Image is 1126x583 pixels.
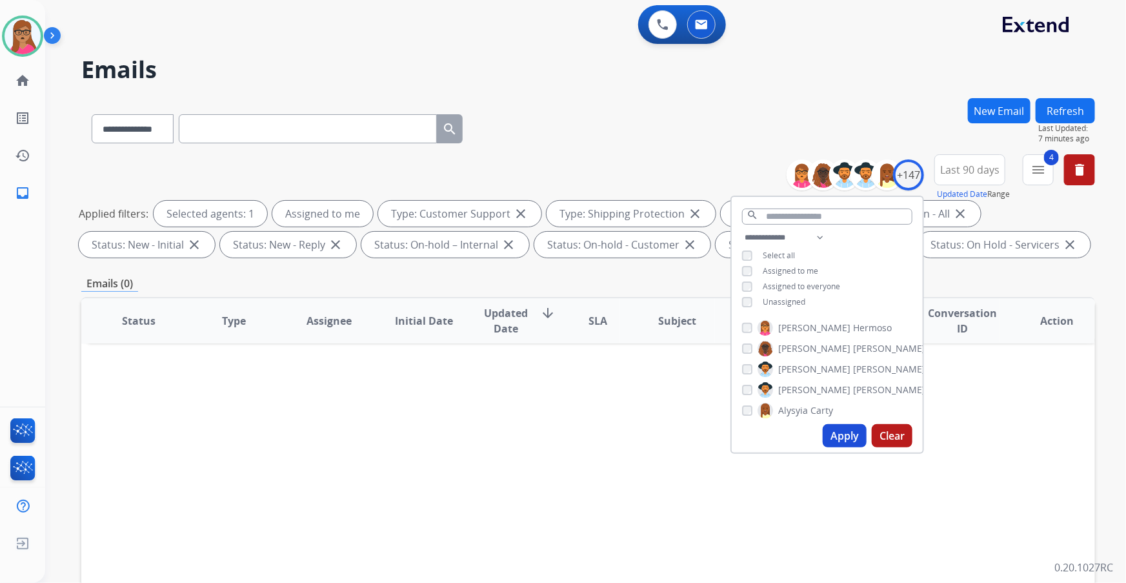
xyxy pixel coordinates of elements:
div: Selected agents: 1 [154,201,267,227]
span: Last Updated: [1038,123,1095,134]
span: Assignee [307,313,352,329]
div: Status: On Hold - Pending Parts [716,232,912,258]
mat-icon: delete [1072,162,1087,178]
span: 7 minutes ago [1038,134,1095,144]
th: Action [1000,298,1095,343]
mat-icon: close [952,206,968,221]
span: [PERSON_NAME] [853,384,925,396]
button: Clear [872,424,912,447]
span: Unassigned [763,296,805,307]
mat-icon: inbox [15,185,30,201]
button: New Email [968,98,1030,123]
div: Type: Reguard CS [721,201,849,227]
div: Status: On-hold – Internal [361,232,529,258]
span: [PERSON_NAME] [778,342,850,355]
span: Last 90 days [940,167,1000,172]
span: Subject [658,313,696,329]
span: Assigned to me [763,265,818,276]
mat-icon: close [501,237,516,252]
mat-icon: search [442,121,457,137]
span: Status [122,313,156,329]
mat-icon: list_alt [15,110,30,126]
mat-icon: close [513,206,528,221]
img: avatar [5,18,41,54]
mat-icon: history [15,148,30,163]
button: Updated Date [937,189,987,199]
span: Range [937,189,1010,199]
p: Applied filters: [79,206,148,221]
div: Status: On-hold - Customer [534,232,710,258]
div: Status: New - Reply [220,232,356,258]
div: Status: New - Initial [79,232,215,258]
span: Assigned to everyone [763,281,840,292]
span: Type [222,313,246,329]
span: SLA [588,313,607,329]
span: [PERSON_NAME] [778,322,850,334]
span: [PERSON_NAME] [778,363,850,376]
div: Status: On Hold - Servicers [918,232,1091,258]
button: Refresh [1036,98,1095,123]
span: Carty [810,404,833,417]
span: Alysyia [778,404,808,417]
span: [PERSON_NAME] [853,363,925,376]
mat-icon: close [328,237,343,252]
span: Initial Date [395,313,453,329]
div: Assigned to me [272,201,373,227]
div: Type: Customer Support [378,201,541,227]
h2: Emails [81,57,1095,83]
button: Last 90 days [934,154,1005,185]
mat-icon: home [15,73,30,88]
mat-icon: search [747,209,758,221]
mat-icon: arrow_downward [540,305,556,321]
span: [PERSON_NAME] [778,384,850,396]
mat-icon: close [1062,237,1078,252]
mat-icon: close [682,237,698,252]
span: [PERSON_NAME] [853,342,925,355]
mat-icon: close [186,237,202,252]
div: Type: Shipping Protection [547,201,716,227]
mat-icon: close [687,206,703,221]
button: Apply [823,424,867,447]
span: Updated Date [482,305,530,336]
mat-icon: menu [1030,162,1046,178]
button: 4 [1023,154,1054,185]
span: Conversation ID [925,305,999,336]
p: Emails (0) [81,276,138,292]
div: +147 [893,159,924,190]
span: Select all [763,250,795,261]
span: Hermoso [853,322,892,334]
span: 4 [1044,150,1059,165]
p: 0.20.1027RC [1054,560,1113,575]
